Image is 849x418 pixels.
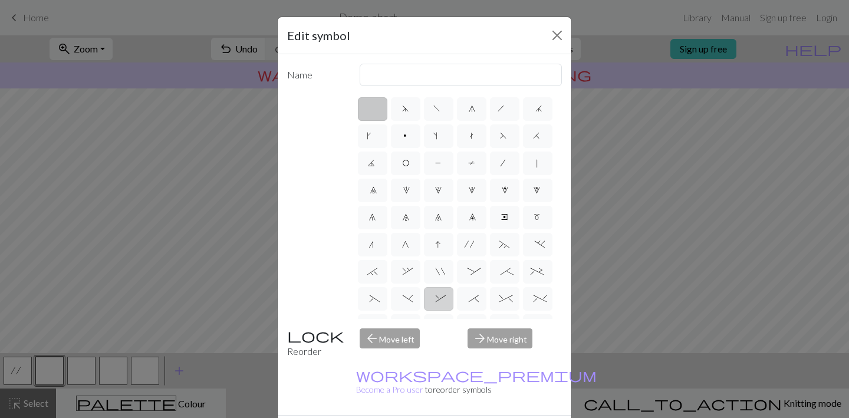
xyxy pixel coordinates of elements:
span: f [433,104,443,116]
span: " [436,267,441,279]
span: ' [465,240,479,252]
span: s [433,131,443,143]
span: T [468,159,475,170]
span: workspace_premium [356,367,597,383]
span: 9 [469,213,475,225]
span: J [368,159,377,170]
span: p [402,131,409,143]
span: ) [403,294,408,306]
span: ( [370,294,375,306]
span: ` [367,267,378,279]
span: g [469,104,474,116]
span: 8 [435,213,442,225]
h5: Edit symbol [287,27,350,44]
span: 0 [370,186,376,198]
button: Close [548,26,567,45]
span: . [535,240,540,252]
span: : [468,267,476,279]
span: G [402,240,409,252]
span: m [534,213,541,225]
span: e [501,213,508,225]
span: 6 [368,213,376,225]
span: 3 [468,186,475,198]
span: % [534,294,542,306]
span: k [366,131,379,143]
span: h [498,104,512,116]
span: & [436,294,441,306]
span: H [533,131,542,143]
span: | [535,159,540,170]
span: F [500,131,509,143]
span: ~ [499,240,510,252]
span: 4 [501,186,508,198]
span: 5 [533,186,542,198]
span: / [501,159,509,170]
span: P [435,159,442,170]
span: O [402,159,409,170]
label: Name [280,64,353,86]
div: Reorder [280,328,353,358]
span: j [535,104,540,116]
span: 7 [402,213,409,225]
span: + [531,267,545,279]
span: d [402,104,409,116]
span: n [368,240,376,252]
span: ; [501,267,508,279]
span: 2 [435,186,443,198]
a: Become a Pro user [356,370,597,394]
span: , [403,267,408,279]
span: I [435,240,442,252]
span: 1 [403,186,408,198]
small: to reorder symbols [356,370,597,394]
span: ^ [499,294,509,306]
span: t [468,131,475,143]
